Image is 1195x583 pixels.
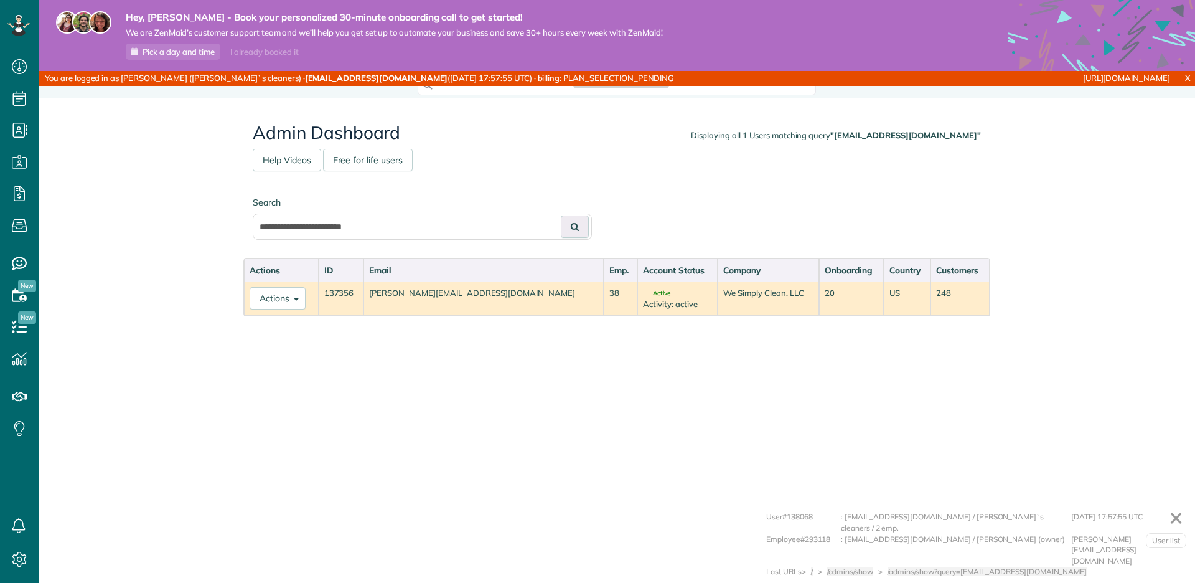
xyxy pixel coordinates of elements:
[766,534,841,567] div: Employee#293118
[718,282,819,316] td: We Simply Clean. LLC
[324,264,358,277] div: ID
[643,298,712,310] div: Activity: active
[250,264,313,277] div: Actions
[766,511,841,533] div: User#138068
[1146,533,1186,548] a: User list
[841,511,1071,533] div: : [EMAIL_ADDRESS][DOMAIN_NAME] / [PERSON_NAME]`s cleaners / 2 emp.
[1083,73,1170,83] a: [URL][DOMAIN_NAME]
[223,44,306,60] div: I already booked it
[723,264,813,277] div: Company
[89,11,111,34] img: michelle-19f622bdf1676172e81f8f8fba1fb50e276960ebfe0243fe18214015130c80e4.jpg
[143,47,215,57] span: Pick a day and time
[936,264,984,277] div: Customers
[18,311,36,324] span: New
[609,264,632,277] div: Emp.
[888,567,1087,576] span: /admins/show?query=[EMAIL_ADDRESS][DOMAIN_NAME]
[1071,534,1183,567] div: [PERSON_NAME][EMAIL_ADDRESS][DOMAIN_NAME]
[56,11,78,34] img: maria-72a9807cf96188c08ef61303f053569d2e2a8a1cde33d635c8a3ac13582a053d.jpg
[830,130,981,140] strong: "[EMAIL_ADDRESS][DOMAIN_NAME]"
[18,280,36,292] span: New
[126,44,220,60] a: Pick a day and time
[827,567,874,576] span: /admins/show
[1180,71,1195,85] a: X
[841,534,1071,567] div: : [EMAIL_ADDRESS][DOMAIN_NAME] / [PERSON_NAME] (owner)
[72,11,95,34] img: jorge-587dff0eeaa6aab1f244e6dc62b8924c3b6ad411094392a53c71c6c4a576187d.jpg
[819,282,884,316] td: 20
[1163,503,1189,533] a: ✕
[253,196,592,209] label: Search
[811,567,813,576] span: /
[604,282,637,316] td: 38
[369,264,598,277] div: Email
[889,264,925,277] div: Country
[253,149,321,171] a: Help Videos
[39,71,795,86] div: You are logged in as [PERSON_NAME] ([PERSON_NAME]`s cleaners) · ([DATE] 17:57:55 UTC) · billing: ...
[363,282,604,316] td: [PERSON_NAME][EMAIL_ADDRESS][DOMAIN_NAME]
[323,149,413,171] a: Free for life users
[126,27,663,38] span: We are ZenMaid’s customer support team and we’ll help you get set up to automate your business an...
[253,123,981,143] h2: Admin Dashboard
[319,282,364,316] td: 137356
[305,73,448,83] strong: [EMAIL_ADDRESS][DOMAIN_NAME]
[884,282,930,316] td: US
[643,264,712,277] div: Account Status
[691,130,981,141] div: Displaying all 1 Users matching query
[930,282,990,316] td: 248
[1071,511,1183,533] div: [DATE] 17:57:55 UTC
[126,11,663,24] strong: Hey, [PERSON_NAME] - Book your personalized 30-minute onboarding call to get started!
[825,264,878,277] div: Onboarding
[250,287,306,310] button: Actions
[802,566,1092,577] div: > > >
[643,290,670,296] span: Active
[766,566,802,577] div: Last URLs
